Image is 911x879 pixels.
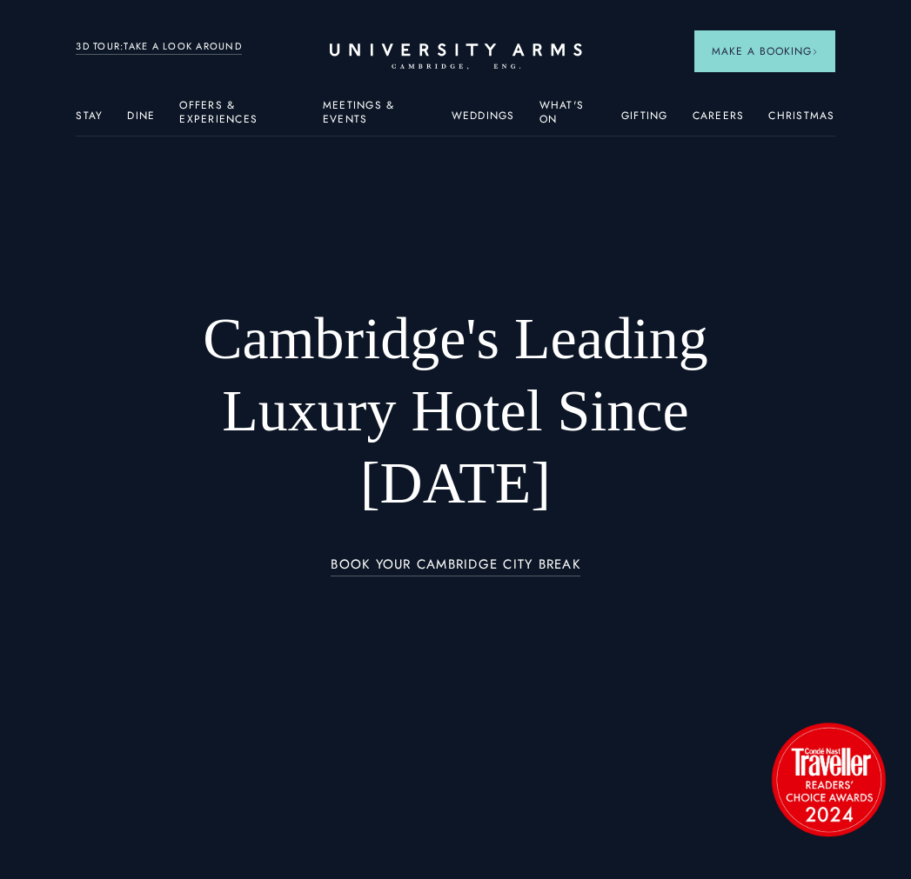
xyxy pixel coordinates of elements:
a: BOOK YOUR CAMBRIDGE CITY BREAK [331,557,580,577]
h1: Cambridge's Leading Luxury Hotel Since [DATE] [152,303,760,519]
a: Offers & Experiences [179,99,298,136]
a: Meetings & Events [323,99,427,136]
a: Gifting [621,110,668,132]
a: Dine [127,110,155,132]
a: What's On [539,99,597,136]
a: Christmas [768,110,834,132]
a: Careers [693,110,745,132]
img: Arrow icon [812,49,818,55]
button: Make a BookingArrow icon [694,30,835,72]
a: 3D TOUR:TAKE A LOOK AROUND [76,39,242,55]
a: Weddings [452,110,515,132]
a: Home [330,43,582,70]
span: Make a Booking [712,43,818,59]
img: image-2524eff8f0c5d55edbf694693304c4387916dea5-1501x1501-png [763,714,894,844]
a: Stay [76,110,103,132]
